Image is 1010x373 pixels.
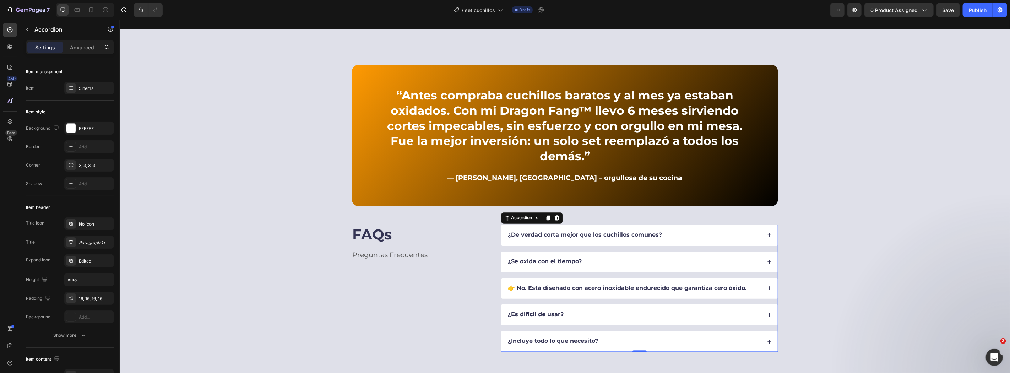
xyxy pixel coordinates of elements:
strong: — [PERSON_NAME], [GEOGRAPHIC_DATA] – orgullosa de su cocina [328,154,563,162]
span: Draft [519,7,530,13]
div: Rich Text Editor. Editing area: main [387,264,628,274]
div: Border [26,144,40,150]
strong: ¿De verdad corta mejor que los cuchillos comunes? [389,212,543,218]
iframe: Intercom live chat [986,349,1003,366]
div: 16, 16, 16, 16 [79,296,112,302]
div: Edited [79,258,112,264]
h2: FAQs [232,205,371,225]
span: 0 product assigned [870,6,918,14]
div: Paragraph 1* [79,239,112,246]
span: set cuchillos [465,6,495,14]
div: 5 items [79,85,112,92]
button: Show more [26,329,114,342]
button: Publish [963,3,993,17]
div: Add... [79,314,112,320]
strong: ¿Se oxida con el tiempo? [389,238,462,245]
div: Accordion [390,195,414,201]
p: Preguntas Frecuentes [233,231,370,240]
p: Advanced [70,44,94,51]
div: Undo/Redo [134,3,163,17]
span: Save [943,7,954,13]
div: Corner [26,162,40,168]
div: Rich Text Editor. Editing area: main [387,211,544,220]
div: Expand icon [26,257,50,263]
button: 7 [3,3,53,17]
div: Title [26,239,35,245]
p: Settings [35,44,55,51]
div: Item header [26,204,50,211]
strong: ¿Es difícil de usar? [389,291,444,298]
div: Item management [26,69,63,75]
div: Rich Text Editor. Editing area: main [387,290,445,300]
input: Auto [65,273,114,286]
div: Padding [26,294,52,303]
div: Title icon [26,220,44,226]
div: No icon [79,221,112,227]
div: 450 [7,76,17,81]
p: 👉 No. Está diseñado con acero inoxidable endurecido que garantiza cero óxido. [389,265,627,272]
span: 2 [1000,338,1006,344]
iframe: Design area [120,20,1010,373]
div: Height [26,275,49,285]
div: FFFFFF [79,125,112,132]
div: Shadow [26,180,42,187]
div: Rich Text Editor. Editing area: main [327,153,564,164]
div: 3, 3, 3, 3 [79,162,112,169]
div: Add... [79,144,112,150]
p: Accordion [34,25,95,34]
div: Background [26,314,50,320]
div: Background [26,124,60,133]
div: Rich Text Editor. Editing area: main [387,317,480,326]
div: Publish [969,6,987,14]
div: Item content [26,355,61,364]
div: Add... [79,181,112,187]
button: Save [936,3,960,17]
p: 7 [47,6,50,14]
div: Item [26,85,35,91]
strong: “Antes compraba cuchillos baratos y al mes ya estaban oxidados. Con mi Dragon Fang™ llevo 6 meses... [267,69,623,144]
div: Beta [5,130,17,136]
div: Item style [26,109,45,115]
button: 0 product assigned [864,3,934,17]
span: / [462,6,463,14]
strong: ¿Incluye todo lo que necesito? [389,318,479,325]
div: Rich Text Editor. Editing area: main [255,67,636,145]
div: Show more [54,332,87,339]
div: Rich Text Editor. Editing area: main [387,237,463,247]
